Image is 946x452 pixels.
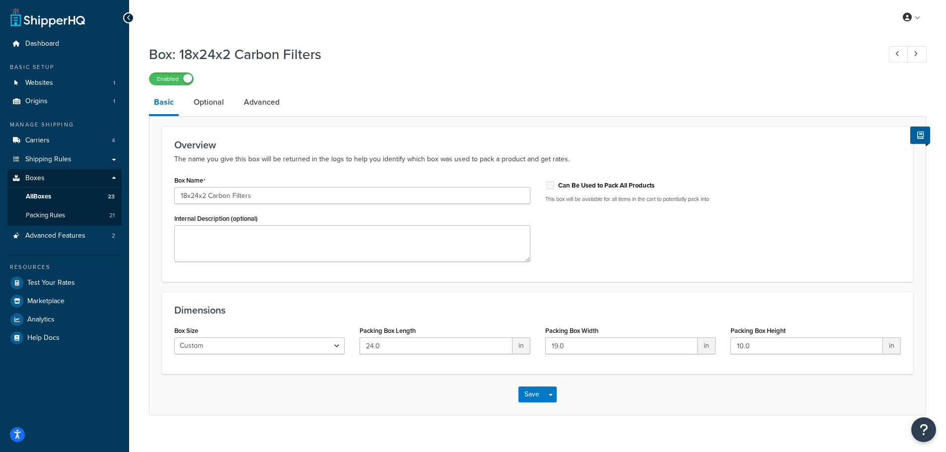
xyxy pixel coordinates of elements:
[174,327,198,334] label: Box Size
[360,327,416,334] label: Packing Box Length
[27,297,65,306] span: Marketplace
[174,153,901,165] p: The name you give this box will be returned in the logs to help you identify which box was used t...
[113,97,115,106] span: 1
[174,177,206,185] label: Box Name
[27,316,55,324] span: Analytics
[112,232,115,240] span: 2
[7,131,122,150] li: Carriers
[7,206,122,225] li: Packing Rules
[239,90,285,114] a: Advanced
[698,337,716,354] span: in
[7,131,122,150] a: Carriers4
[883,337,901,354] span: in
[7,150,122,169] a: Shipping Rules
[7,311,122,328] a: Analytics
[25,97,48,106] span: Origins
[174,139,901,150] h3: Overview
[174,215,258,222] label: Internal Description (optional)
[149,45,871,64] h1: Box: 18x24x2 Carbon Filters
[7,35,122,53] a: Dashboard
[7,92,122,111] a: Origins1
[911,417,936,442] button: Open Resource Center
[7,63,122,71] div: Basic Setup
[149,90,179,116] a: Basic
[910,127,930,144] button: Show Help Docs
[558,181,655,190] label: Can Be Used to Pack All Products
[25,232,85,240] span: Advanced Features
[889,46,908,63] a: Previous Record
[545,195,901,203] p: This box will be available for all items in the cart to potentially pack into
[27,334,60,342] span: Help Docs
[25,79,53,87] span: Websites
[7,206,122,225] a: Packing Rules21
[7,274,122,292] a: Test Your Rates
[113,79,115,87] span: 1
[512,337,530,354] span: in
[730,327,786,334] label: Packing Box Height
[112,136,115,145] span: 4
[27,279,75,287] span: Test Your Rates
[7,169,122,226] li: Boxes
[7,74,122,92] a: Websites1
[25,174,45,183] span: Boxes
[7,169,122,188] a: Boxes
[108,193,115,201] span: 23
[545,327,598,334] label: Packing Box Width
[545,182,555,189] input: This option can't be selected because the box is assigned to a dimensional rule
[25,155,72,164] span: Shipping Rules
[7,92,122,111] li: Origins
[7,329,122,347] a: Help Docs
[7,263,122,271] div: Resources
[26,211,65,220] span: Packing Rules
[7,227,122,245] a: Advanced Features2
[26,193,51,201] span: All Boxes
[7,292,122,310] a: Marketplace
[189,90,229,114] a: Optional
[7,121,122,129] div: Manage Shipping
[174,305,901,316] h3: Dimensions
[518,387,545,402] button: Save
[25,136,50,145] span: Carriers
[25,40,59,48] span: Dashboard
[7,227,122,245] li: Advanced Features
[109,211,115,220] span: 21
[907,46,927,63] a: Next Record
[7,188,122,206] a: AllBoxes23
[7,74,122,92] li: Websites
[149,73,193,85] label: Enabled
